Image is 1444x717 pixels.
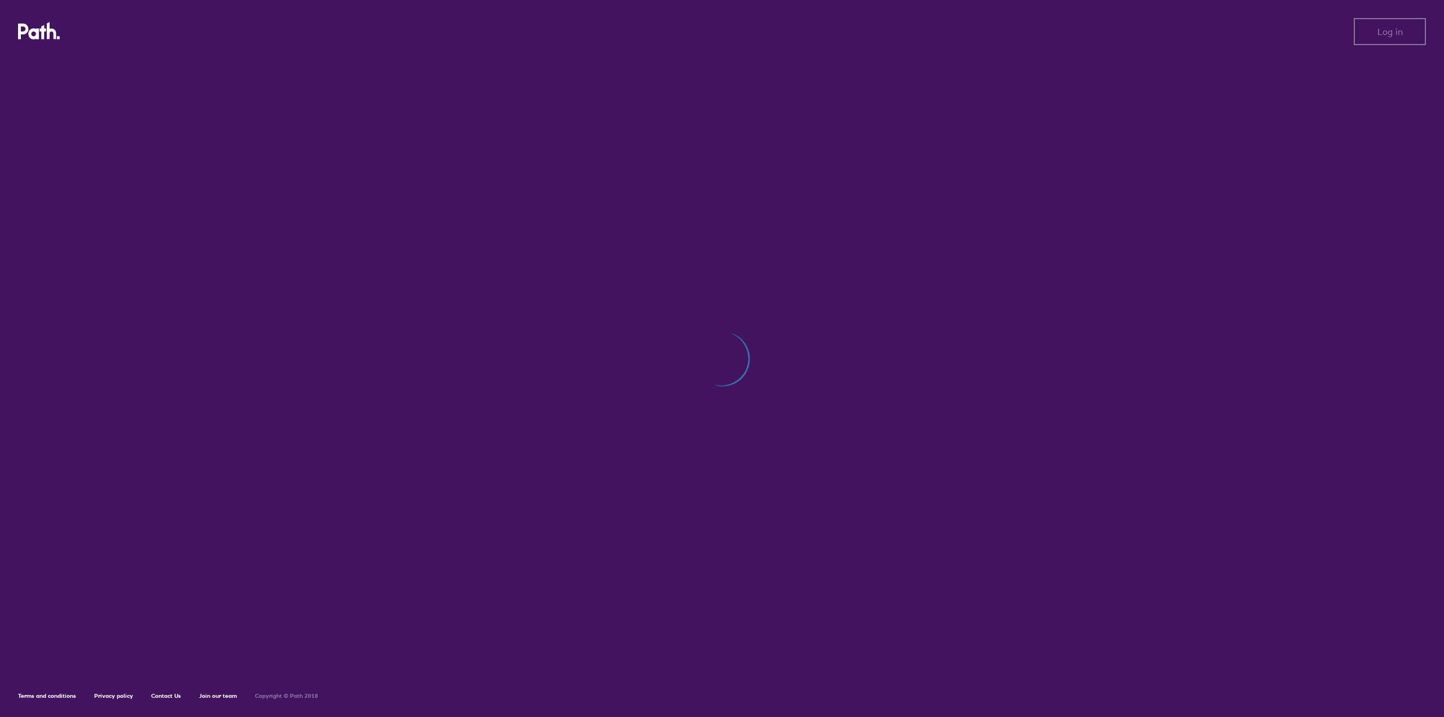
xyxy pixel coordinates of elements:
a: Privacy policy [94,692,133,700]
a: Terms and conditions [18,692,76,700]
span: Log in [1377,27,1403,37]
h6: Copyright © Path 2018 [255,693,318,700]
button: Log in [1354,18,1426,45]
a: Join our team [199,692,237,700]
a: Contact Us [151,692,181,700]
